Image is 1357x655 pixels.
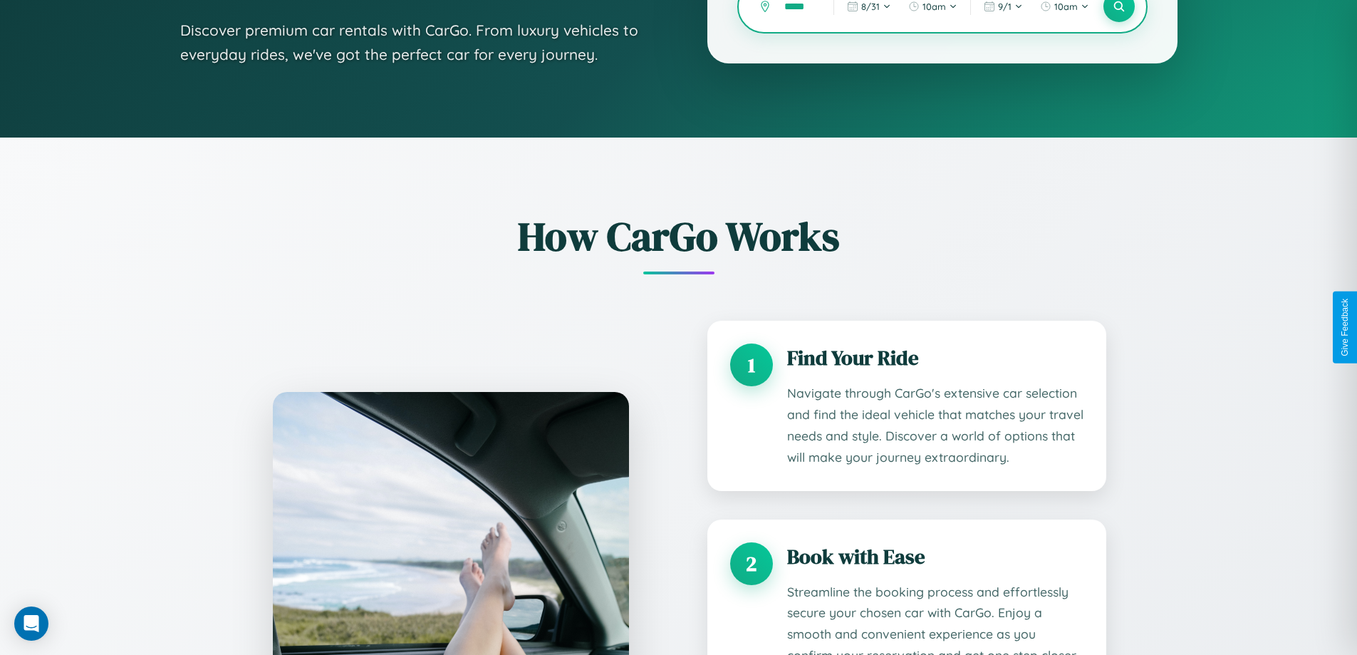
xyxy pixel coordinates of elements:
[180,19,650,66] p: Discover premium car rentals with CarGo. From luxury vehicles to everyday rides, we've got the pe...
[922,1,946,12] span: 10am
[787,542,1083,571] h3: Book with Ease
[787,344,1083,372] h3: Find Your Ride
[787,383,1083,468] p: Navigate through CarGo's extensive car selection and find the ideal vehicle that matches your tra...
[998,1,1012,12] span: 9 / 1
[1340,299,1350,356] div: Give Feedback
[14,607,48,641] div: Open Intercom Messenger
[730,542,773,585] div: 2
[1054,1,1078,12] span: 10am
[251,209,1106,264] h2: How CarGo Works
[861,1,880,12] span: 8 / 31
[730,344,773,386] div: 1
